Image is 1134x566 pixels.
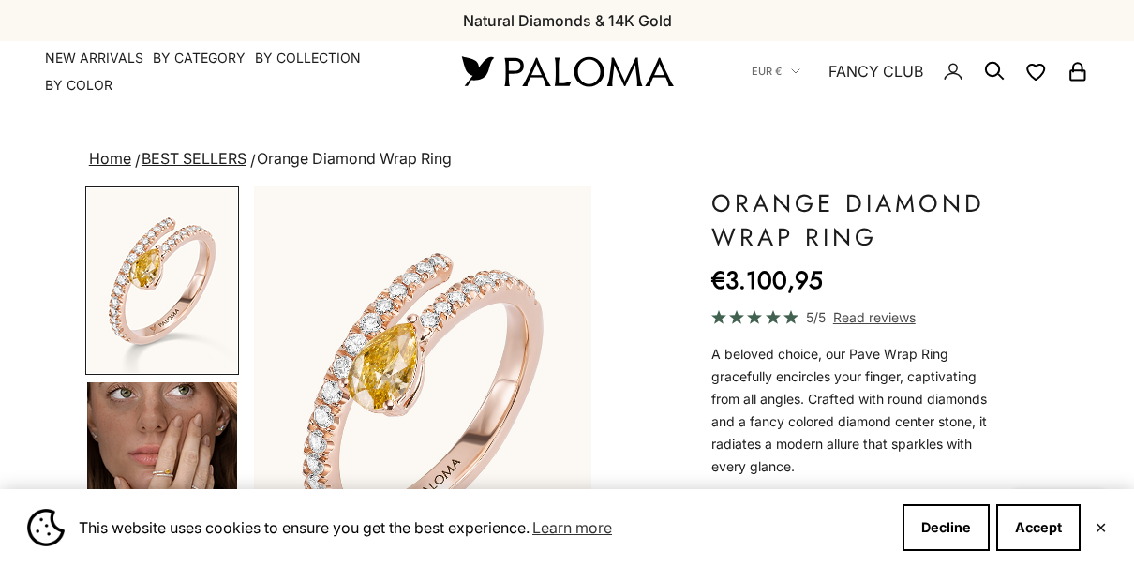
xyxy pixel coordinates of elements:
img: #RoseGold [87,188,237,373]
button: Go to item 1 [85,186,239,375]
span: This website uses cookies to ensure you get the best experience. [79,514,888,542]
a: NEW ARRIVALS [45,49,143,67]
a: 5/5 Read reviews [711,306,1002,328]
nav: Primary navigation [45,49,417,95]
button: Accept [996,504,1081,551]
div: A beloved choice, our Pave Wrap Ring gracefully encircles your finger, captivating from all angle... [711,343,1002,478]
summary: By Color [45,76,112,95]
a: Home [89,149,131,168]
span: EUR € [752,63,782,80]
span: 5/5 [806,306,826,328]
a: Learn more [530,514,615,542]
nav: breadcrumbs [85,146,1050,172]
h1: Orange Diamond Wrap Ring [711,186,1002,254]
a: BEST SELLERS [142,149,246,168]
a: FANCY CLUB [828,59,923,83]
span: Orange Diamond Wrap Ring [257,149,452,168]
button: Close [1095,522,1107,533]
summary: By Category [153,49,246,67]
img: Cookie banner [27,509,65,546]
button: Decline [903,504,990,551]
nav: Secondary navigation [752,41,1089,101]
sale-price: €3.100,95 [711,261,823,299]
button: EUR € [752,63,800,80]
p: Natural Diamonds & 14K Gold [463,8,672,33]
summary: By Collection [255,49,361,67]
span: Read reviews [833,306,916,328]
